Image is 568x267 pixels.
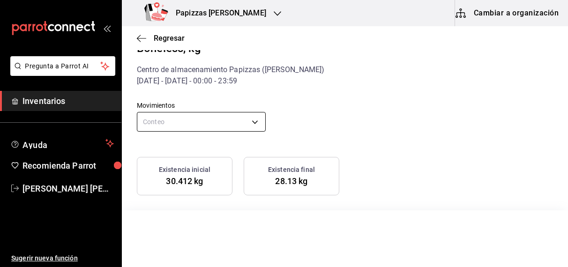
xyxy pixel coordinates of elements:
span: Sugerir nueva función [11,253,114,263]
span: Pregunta a Parrot AI [25,61,101,71]
span: Regresar [154,34,185,43]
span: Ayuda [22,138,102,149]
span: Inventarios [22,95,114,107]
label: Movimientos [137,103,266,109]
a: Pregunta a Parrot AI [7,68,115,78]
div: [DATE] - [DATE] - 00:00 - 23:59 [137,75,553,87]
div: Centro de almacenamiento Papizzas ([PERSON_NAME]) [137,64,553,75]
h3: Existencia final [268,165,315,175]
span: 28.13 kg [275,176,307,186]
div: Conteo [137,112,266,132]
h3: Papizzas [PERSON_NAME] [168,7,266,19]
span: Recomienda Parrot [22,159,114,172]
span: 30.412 kg [166,176,203,186]
button: Pregunta a Parrot AI [10,56,115,76]
button: Regresar [137,34,185,43]
span: [PERSON_NAME] [PERSON_NAME] [22,182,114,195]
h3: Existencia inicial [159,165,210,175]
button: open_drawer_menu [103,24,111,32]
